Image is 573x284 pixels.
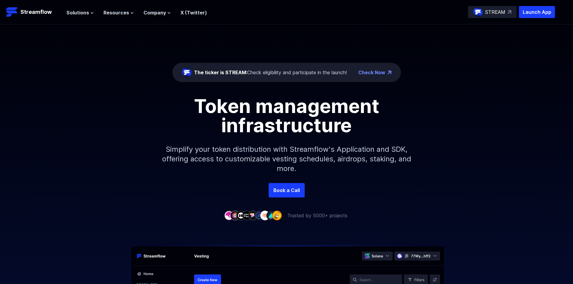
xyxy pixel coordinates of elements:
img: company-7 [260,211,270,220]
p: Streamflow [20,8,52,16]
img: company-2 [230,211,240,220]
a: Book a Call [269,183,305,197]
a: X (Twitter) [180,10,207,16]
img: top-right-arrow.svg [508,10,511,14]
a: Check Now [358,69,385,76]
span: The ticker is STREAM: [194,69,247,75]
button: Launch App [519,6,555,18]
span: Resources [103,9,129,16]
img: company-9 [272,211,282,220]
img: company-4 [242,211,252,220]
img: streamflow-logo-circle.png [473,7,483,17]
div: Check eligibility and participate in the launch! [194,69,347,76]
img: company-8 [266,211,276,220]
a: Streamflow [6,6,60,18]
img: streamflow-logo-circle.png [182,68,192,77]
p: STREAM [485,8,505,16]
h1: Token management infrastructure [151,96,422,135]
button: Solutions [66,9,94,16]
img: company-1 [224,211,234,220]
span: Solutions [66,9,89,16]
img: top-right-arrow.png [388,71,391,74]
p: Simplify your token distribution with Streamflow's Application and SDK, offering access to custom... [157,135,416,183]
p: Trusted by 5000+ projects [287,212,347,219]
button: Resources [103,9,134,16]
span: Company [143,9,166,16]
img: company-6 [254,211,264,220]
button: Company [143,9,171,16]
img: Streamflow Logo [6,6,18,18]
img: company-3 [236,211,246,220]
img: company-5 [248,211,258,220]
a: STREAM [468,6,516,18]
